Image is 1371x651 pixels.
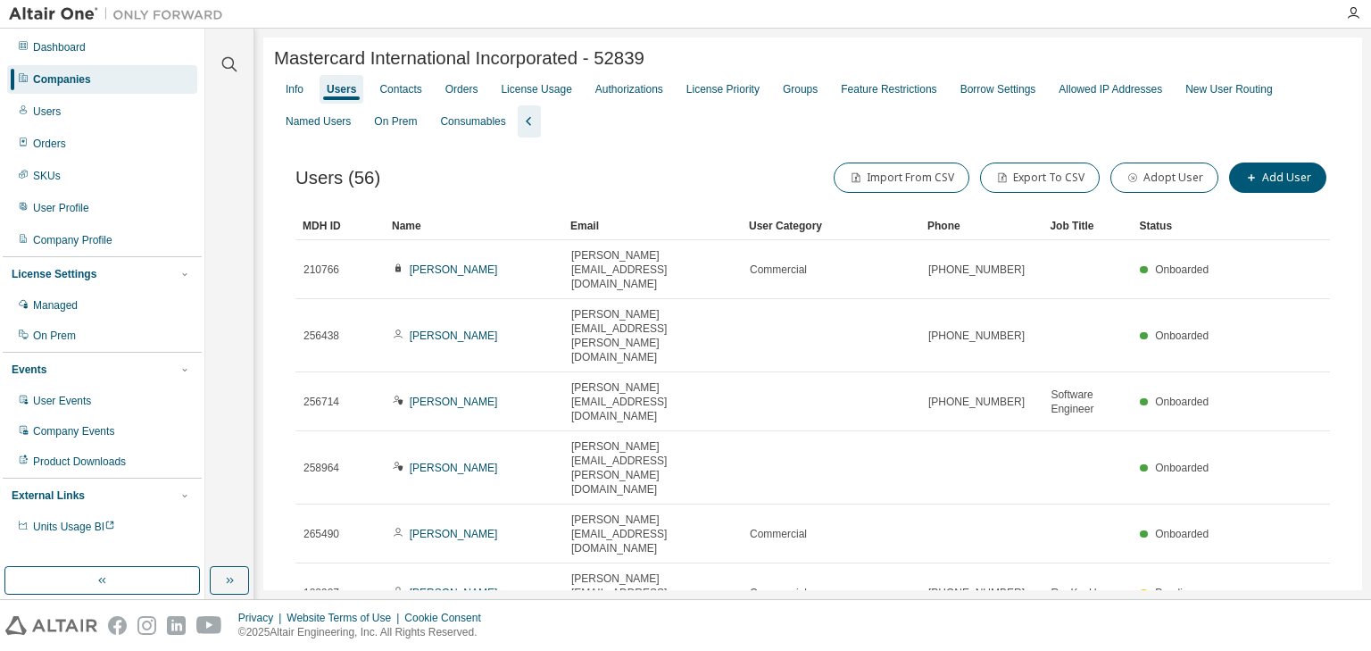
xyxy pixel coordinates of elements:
div: Events [12,363,46,377]
div: Borrow Settings [960,82,1036,96]
img: instagram.svg [137,616,156,635]
div: Companies [33,72,91,87]
span: [PERSON_NAME][EMAIL_ADDRESS][PERSON_NAME][DOMAIN_NAME] [571,439,734,497]
div: Managed [33,298,78,313]
a: [PERSON_NAME] [410,528,498,540]
div: Website Terms of Use [287,611,404,625]
span: Onboarded [1155,528,1209,540]
div: On Prem [374,114,417,129]
img: altair_logo.svg [5,616,97,635]
div: Company Profile [33,233,112,247]
div: New User Routing [1185,82,1272,96]
span: 258964 [303,461,339,475]
span: Onboarded [1155,330,1209,342]
div: Authorizations [595,82,663,96]
div: User Category [749,212,913,240]
a: [PERSON_NAME] [410,587,498,599]
div: Allowed IP Addresses [1059,82,1162,96]
span: Commercial [750,586,807,600]
span: [PERSON_NAME][EMAIL_ADDRESS][DOMAIN_NAME] [571,248,734,291]
span: Onboarded [1155,396,1209,408]
span: [PHONE_NUMBER] [928,263,1025,277]
span: Commercial [750,263,807,277]
div: Users [33,104,61,119]
div: Product Downloads [33,455,126,469]
div: Users [327,82,356,96]
div: Groups [783,82,818,96]
span: [PERSON_NAME][EMAIL_ADDRESS][DOMAIN_NAME] [571,380,734,423]
a: [PERSON_NAME] [410,263,498,276]
span: Onboarded [1155,462,1209,474]
div: On Prem [33,329,76,343]
div: Job Title [1050,212,1125,240]
div: Email [570,212,735,240]
div: Status [1139,212,1214,240]
a: [PERSON_NAME] [410,396,498,408]
span: 188987 [303,586,339,600]
span: Mastercard International Incorporated - 52839 [274,48,644,69]
div: SKUs [33,169,61,183]
span: [PHONE_NUMBER] [928,586,1025,600]
div: User Events [33,394,91,408]
div: License Priority [686,82,760,96]
div: Contacts [379,82,421,96]
button: Export To CSV [980,163,1100,193]
span: Commercial [750,527,807,541]
div: Cookie Consent [404,611,491,625]
p: © 2025 Altair Engineering, Inc. All Rights Reserved. [238,625,492,640]
div: Name [392,212,556,240]
span: [PHONE_NUMBER] [928,329,1025,343]
div: Phone [927,212,1035,240]
div: MDH ID [303,212,378,240]
div: Orders [445,82,478,96]
div: Company Events [33,424,114,438]
span: 256714 [303,395,339,409]
button: Add User [1229,163,1326,193]
div: License Usage [501,82,571,96]
span: Units Usage BI [33,521,115,533]
span: Onboarded [1155,263,1209,276]
div: Feature Restrictions [841,82,936,96]
span: Pending [1155,587,1194,599]
a: [PERSON_NAME] [410,462,498,474]
span: [PERSON_NAME][EMAIL_ADDRESS][DOMAIN_NAME] [571,572,734,614]
span: 265490 [303,527,339,541]
div: Orders [33,137,66,151]
div: Consumables [440,114,505,129]
div: Named Users [286,114,351,129]
img: facebook.svg [108,616,127,635]
img: youtube.svg [196,616,222,635]
span: Users (56) [295,168,380,188]
span: 256438 [303,329,339,343]
span: [PERSON_NAME][EMAIL_ADDRESS][PERSON_NAME][DOMAIN_NAME] [571,307,734,364]
span: Software Engineer [1051,388,1124,416]
span: 210766 [303,263,339,277]
button: Adopt User [1110,163,1218,193]
span: [PHONE_NUMBER] [928,395,1025,409]
div: Info [286,82,303,96]
button: Import From CSV [834,163,969,193]
div: User Profile [33,201,89,215]
div: Privacy [238,611,287,625]
div: License Settings [12,267,96,281]
img: Altair One [9,5,232,23]
a: [PERSON_NAME] [410,330,498,342]
div: External Links [12,488,85,503]
span: RegKeyUser [1051,586,1111,600]
span: [PERSON_NAME][EMAIL_ADDRESS][DOMAIN_NAME] [571,513,734,555]
img: linkedin.svg [167,616,186,635]
div: Dashboard [33,40,86,54]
